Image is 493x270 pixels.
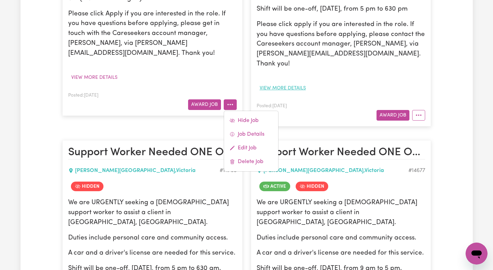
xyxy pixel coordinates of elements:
button: More options [412,110,425,121]
span: Job is hidden [71,182,103,191]
a: Job Details [224,127,278,141]
button: More options [224,99,237,110]
p: A car and a driver's license are needed for this service. [257,248,425,258]
div: Job ID #14768 [220,167,237,175]
button: View more details [68,72,121,83]
h2: Support Worker Needed ONE OFF Monday 28/07 In Deanside, VIC [68,146,237,160]
span: Job is hidden [296,182,328,191]
div: Job ID #14677 [408,167,425,175]
p: We are URGENTLY seeking a [DEMOGRAPHIC_DATA] support worker to assist a client in [GEOGRAPHIC_DAT... [68,198,237,228]
a: Hide Job [224,114,278,127]
span: Posted: [DATE] [257,104,287,108]
a: Delete Job [224,155,278,169]
button: Award Job [377,110,409,121]
p: Please click apply if you are interested in the role. If you have questions before applying, plea... [257,20,425,69]
p: Please click Apply if you are interested in the role. If you have questions before applying, plea... [68,9,237,59]
p: We are URGENTLY seeking a [DEMOGRAPHIC_DATA] support worker to assist a client in [GEOGRAPHIC_DAT... [257,198,425,228]
iframe: Button to launch messaging window [466,243,488,265]
p: Shift will be one-off, [DATE], from 5 pm to 630 pm [257,4,425,14]
a: Edit Job [224,141,278,155]
p: A car and a driver's license are needed for this service. [68,248,237,258]
span: Posted: [DATE] [68,93,98,98]
h2: Support Worker Needed ONE OFF Saturday 19/07 In Deanside, VIC [257,146,425,160]
div: [PERSON_NAME][GEOGRAPHIC_DATA] , Victoria [257,167,408,175]
p: Duties include personal care and community access. [68,233,237,243]
span: Job is active [259,182,290,191]
div: More options [224,111,279,172]
div: [PERSON_NAME][GEOGRAPHIC_DATA] , Victoria [68,167,220,175]
p: Duties include personal care and community access. [257,233,425,243]
button: Award Job [188,99,221,110]
button: View more details [257,83,309,94]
